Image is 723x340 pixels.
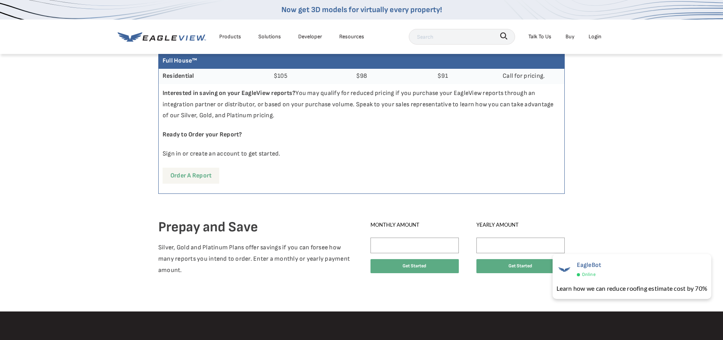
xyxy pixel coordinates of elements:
div: Resources [339,32,364,41]
h4: Prepay and Save [158,218,353,237]
th: Residential [159,69,240,84]
div: Talk To Us [528,32,551,41]
a: Developer [298,32,322,41]
span: Online [582,270,596,279]
div: Login [589,32,601,41]
p: Silver, Gold and Platinum Plans offer savings if you can forsee how many reports you intend to or... [158,242,353,276]
a: Now get 3D models for virtually every property! [281,5,442,14]
strong: Interested in saving on your EagleView reports? [163,89,295,97]
div: Solutions [258,32,281,41]
p: You may qualify for reduced pricing if you purchase your EagleView reports through an integration... [159,84,564,125]
strong: Ready to Order your Report? [163,131,242,138]
td: $91 [402,69,483,84]
label: Yearly Amount [476,221,565,228]
span: EagleBot [577,261,601,269]
a: Buy [566,32,574,41]
label: Monthly Amount [370,221,459,228]
div: Learn how we can reduce roofing estimate cost by 70% [557,284,707,293]
td: $105 [240,69,321,84]
button: Get Started [476,259,565,273]
th: Full House™ [159,54,564,69]
a: Order a report [163,168,219,184]
button: Get Started [370,259,459,273]
input: Search [409,29,515,45]
img: EagleBot [557,261,572,277]
div: Products [219,32,241,41]
p: Sign in or create an account to get started. [159,145,564,164]
td: Call for pricing. [483,69,564,84]
td: $98 [321,69,402,84]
